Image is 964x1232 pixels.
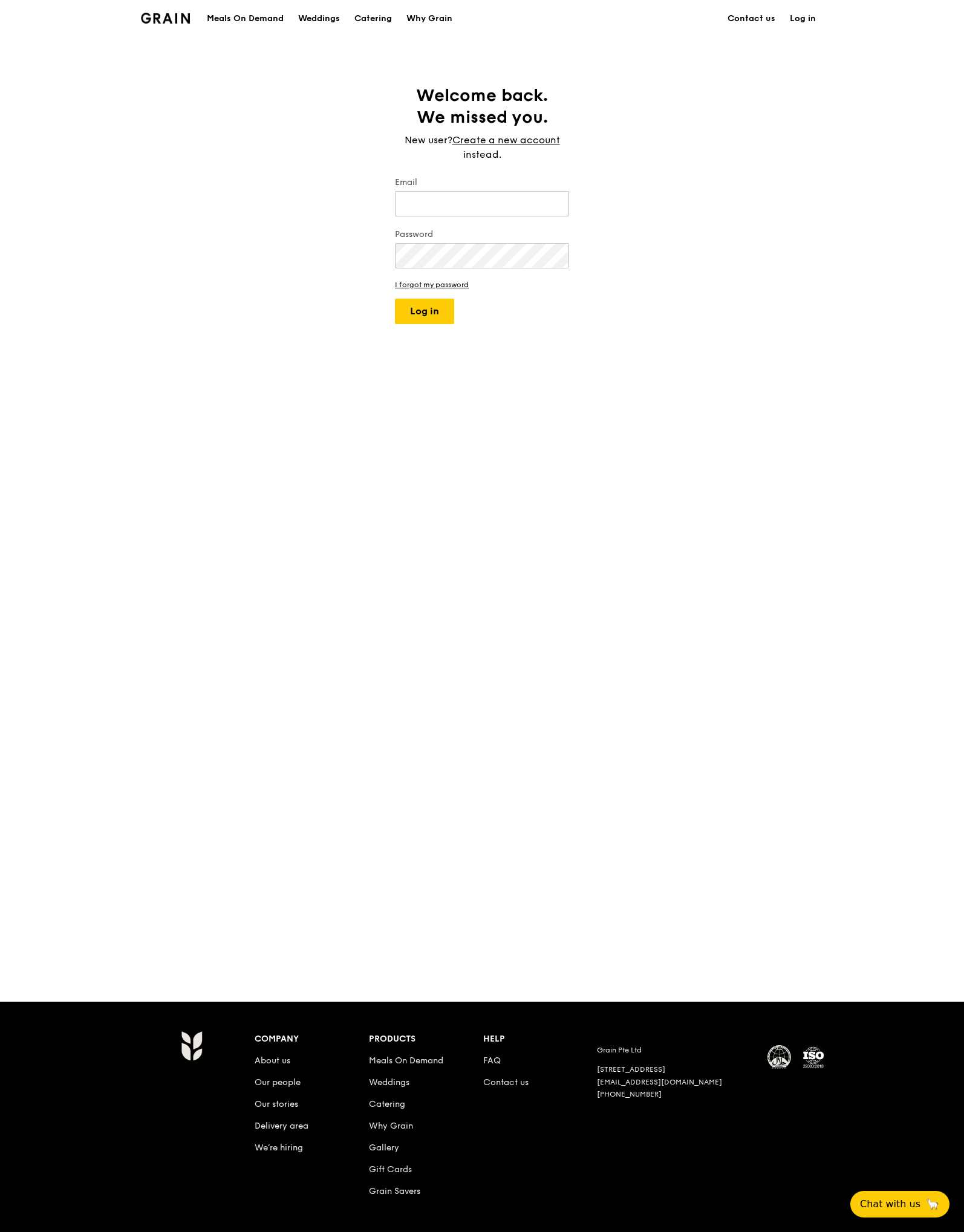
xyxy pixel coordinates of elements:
a: Our people [255,1077,301,1088]
a: I forgot my password [395,280,569,289]
a: [PHONE_NUMBER] [597,1090,662,1098]
span: Chat with us [860,1197,920,1211]
div: Company [255,1031,369,1048]
a: Weddings [369,1077,409,1088]
a: About us [255,1055,290,1066]
div: Why Grain [406,1,452,37]
a: Create a new account [452,133,560,148]
a: Why Grain [399,1,460,37]
a: FAQ [483,1055,501,1066]
a: Catering [347,1,399,37]
a: Why Grain [369,1121,413,1131]
a: Weddings [291,1,347,37]
a: Grain Savers [369,1186,420,1196]
a: Gallery [369,1143,399,1153]
div: Grain Pte Ltd [597,1045,753,1055]
a: Contact us [483,1077,529,1088]
div: Help [483,1031,598,1048]
button: Chat with us🦙 [850,1191,949,1217]
a: Meals On Demand [369,1055,443,1066]
a: Catering [369,1099,405,1109]
div: Products [369,1031,483,1048]
div: Meals On Demand [207,1,284,37]
span: 🦙 [925,1197,940,1211]
a: We’re hiring [255,1143,303,1153]
label: Password [395,229,569,241]
img: Grain [141,13,190,24]
img: Grain [181,1031,202,1061]
img: ISO Certified [801,1045,826,1069]
a: Gift Cards [369,1164,412,1175]
a: Contact us [720,1,783,37]
img: MUIS Halal Certified [767,1045,792,1069]
a: Our stories [255,1099,298,1109]
div: [STREET_ADDRESS] [597,1065,753,1075]
a: [EMAIL_ADDRESS][DOMAIN_NAME] [597,1078,722,1086]
span: instead. [463,149,501,160]
label: Email [395,177,569,189]
h1: Welcome back. We missed you. [395,85,569,128]
div: Weddings [298,1,340,37]
a: Delivery area [255,1121,308,1131]
div: Catering [354,1,392,37]
a: Log in [783,1,823,37]
span: New user? [405,134,452,146]
button: Log in [395,299,454,324]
